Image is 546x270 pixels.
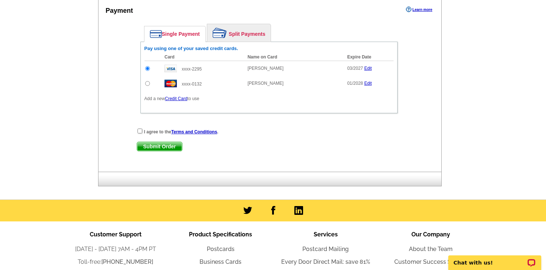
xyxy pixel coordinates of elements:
span: xxxx-2295 [182,66,202,72]
a: Credit Card [165,96,187,101]
img: single-payment.png [150,30,162,38]
img: visa.gif [164,65,177,72]
a: Single Payment [144,26,205,42]
span: [PERSON_NAME] [248,81,284,86]
a: Customer Success Stories [394,258,467,265]
th: Name on Card [244,53,344,61]
th: Card [161,53,244,61]
a: Edit [364,81,372,86]
a: Every Door Direct Mail: save 81% [281,258,370,265]
h6: Pay using one of your saved credit cards. [144,46,394,52]
th: Expire Date [344,53,394,61]
li: Toll-free: [63,258,168,266]
span: 03/2027 [347,66,363,71]
strong: I agree to the . [144,129,218,134]
a: Split Payments [207,24,271,42]
img: split-payment.png [213,28,227,38]
a: [PHONE_NUMBER] [101,258,153,265]
a: Postcards [207,246,235,252]
span: xxxx-0132 [182,81,202,87]
p: Add a new to use [144,95,394,102]
a: Postcard Mailing [302,246,349,252]
a: About the Team [409,246,453,252]
img: mast.gif [164,80,177,87]
span: Our Company [411,231,450,238]
iframe: LiveChat chat widget [444,247,546,270]
span: Submit Order [137,142,182,151]
a: Business Cards [200,258,241,265]
a: Terms and Conditions [171,129,217,134]
div: Payment [106,6,133,16]
span: Customer Support [90,231,142,238]
a: Edit [364,66,372,71]
span: Services [314,231,338,238]
a: Learn more [406,7,432,12]
span: Product Specifications [189,231,252,238]
li: [DATE] - [DATE] 7AM - 4PM PT [63,245,168,254]
span: 01/2028 [347,81,363,86]
span: [PERSON_NAME] [248,66,284,71]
